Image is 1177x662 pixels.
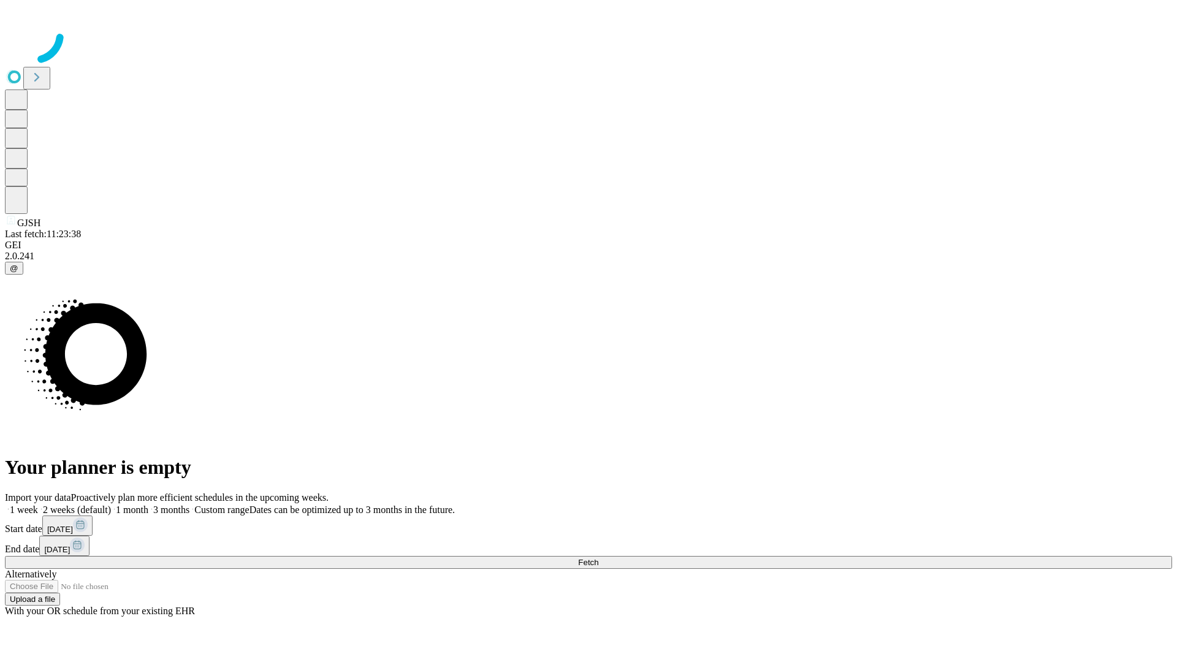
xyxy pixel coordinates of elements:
[578,558,598,567] span: Fetch
[5,240,1172,251] div: GEI
[71,492,329,503] span: Proactively plan more efficient schedules in the upcoming weeks.
[249,504,455,515] span: Dates can be optimized up to 3 months in the future.
[42,516,93,536] button: [DATE]
[5,536,1172,556] div: End date
[5,593,60,606] button: Upload a file
[5,569,56,579] span: Alternatively
[194,504,249,515] span: Custom range
[5,456,1172,479] h1: Your planner is empty
[5,556,1172,569] button: Fetch
[47,525,73,534] span: [DATE]
[5,492,71,503] span: Import your data
[5,262,23,275] button: @
[5,516,1172,536] div: Start date
[153,504,189,515] span: 3 months
[5,229,81,239] span: Last fetch: 11:23:38
[116,504,148,515] span: 1 month
[10,504,38,515] span: 1 week
[17,218,40,228] span: GJSH
[39,536,90,556] button: [DATE]
[5,606,195,616] span: With your OR schedule from your existing EHR
[44,545,70,554] span: [DATE]
[10,264,18,273] span: @
[5,251,1172,262] div: 2.0.241
[43,504,111,515] span: 2 weeks (default)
